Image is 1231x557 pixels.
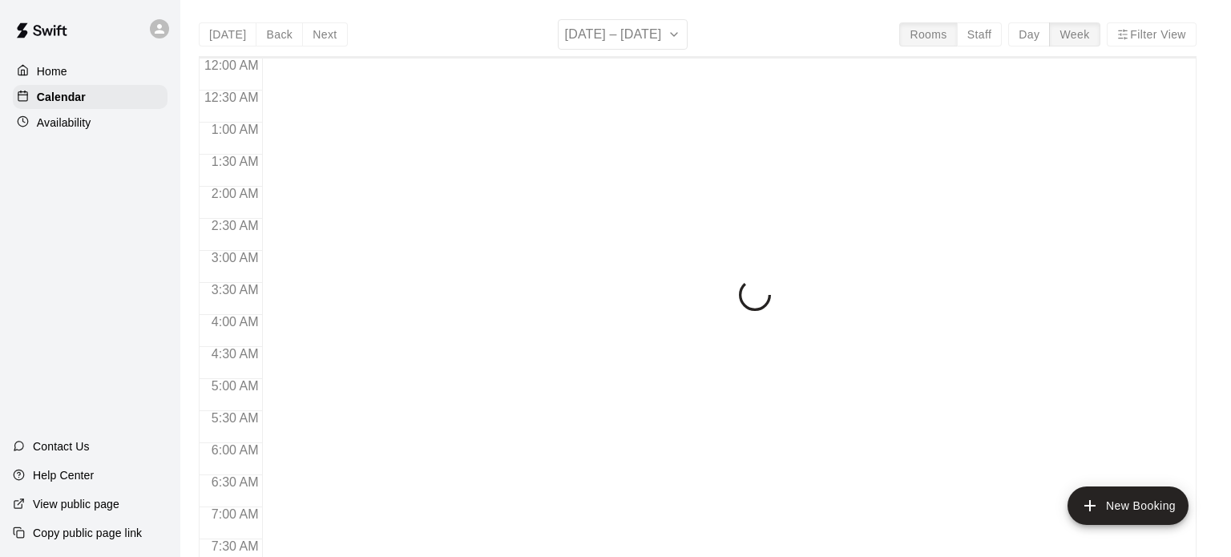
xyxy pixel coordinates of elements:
[37,115,91,131] p: Availability
[37,63,67,79] p: Home
[208,315,263,329] span: 4:00 AM
[208,219,263,232] span: 2:30 AM
[13,111,167,135] a: Availability
[33,525,142,541] p: Copy public page link
[208,539,263,553] span: 7:30 AM
[33,496,119,512] p: View public page
[208,411,263,425] span: 5:30 AM
[33,438,90,454] p: Contact Us
[208,155,263,168] span: 1:30 AM
[200,59,263,72] span: 12:00 AM
[208,507,263,521] span: 7:00 AM
[208,251,263,264] span: 3:00 AM
[37,89,86,105] p: Calendar
[33,467,94,483] p: Help Center
[13,59,167,83] a: Home
[208,283,263,297] span: 3:30 AM
[13,85,167,109] a: Calendar
[208,379,263,393] span: 5:00 AM
[208,347,263,361] span: 4:30 AM
[208,475,263,489] span: 6:30 AM
[1068,486,1189,525] button: add
[208,123,263,136] span: 1:00 AM
[208,187,263,200] span: 2:00 AM
[200,91,263,104] span: 12:30 AM
[208,443,263,457] span: 6:00 AM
